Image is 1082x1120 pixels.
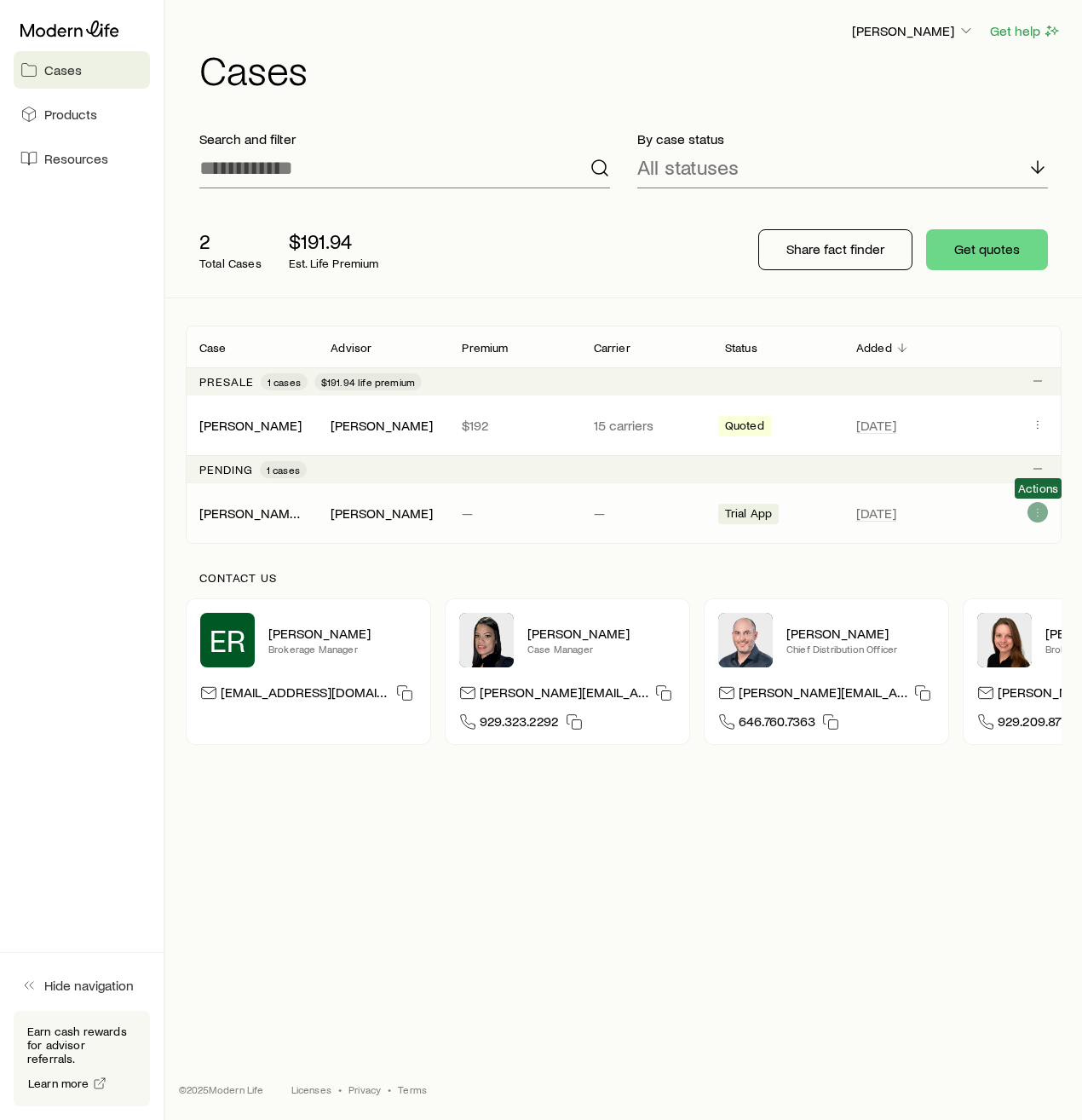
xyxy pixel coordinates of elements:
a: Licenses [291,1082,331,1096]
p: Case Manager [527,642,676,655]
a: Terms [398,1082,427,1096]
p: [PERSON_NAME] [786,625,935,642]
button: Hide navigation [14,967,150,1004]
span: • [388,1082,391,1096]
p: $191.94 [289,229,379,253]
button: [PERSON_NAME] [851,21,976,42]
span: Hide navigation [44,977,134,994]
span: Cases [44,61,82,78]
button: Get quotes [926,229,1048,270]
span: 1 cases [267,463,300,476]
p: [PERSON_NAME][EMAIL_ADDRESS][DOMAIN_NAME] [739,684,907,707]
p: By case status [637,130,1048,147]
div: Client cases [186,326,1062,544]
span: Quoted [725,419,764,436]
div: [PERSON_NAME], [PERSON_NAME] [199,505,303,522]
button: Share fact finder [758,229,912,270]
span: $191.94 life premium [321,375,415,389]
span: Products [44,106,97,123]
span: • [338,1082,342,1096]
div: [PERSON_NAME] [331,505,433,522]
p: Advisor [331,341,371,355]
a: Resources [14,140,150,177]
p: Carrier [594,341,630,355]
img: Dan Pierson [718,613,773,667]
p: Earn cash rewards for advisor referrals. [27,1025,136,1065]
button: Get help [989,21,1062,41]
p: Case [199,341,227,355]
p: — [462,505,566,522]
span: Learn more [28,1077,89,1089]
p: Presale [199,375,254,389]
p: Pending [199,463,253,476]
p: All statuses [637,155,739,179]
span: 1 cases [268,375,301,389]
p: Search and filter [199,130,610,147]
p: Share fact finder [786,240,884,257]
span: 646.760.7363 [739,713,815,736]
span: 929.209.8778 [998,713,1073,736]
span: Resources [44,150,108,167]
img: Elana Hasten [459,613,514,667]
div: Earn cash rewards for advisor referrals.Learn more [14,1011,150,1106]
a: Privacy [348,1082,381,1096]
p: Added [856,341,892,355]
p: — [594,505,698,522]
a: [PERSON_NAME] [199,417,302,433]
p: 2 [199,229,262,253]
span: [DATE] [856,505,896,522]
span: Trial App [725,506,772,524]
p: 15 carriers [594,417,698,434]
a: [PERSON_NAME], [PERSON_NAME] [199,505,408,521]
h1: Cases [199,49,1062,89]
p: Chief Distribution Officer [786,642,935,655]
div: [PERSON_NAME] [199,417,302,435]
p: Est. Life Premium [289,257,379,270]
p: Status [725,341,757,355]
p: Total Cases [199,257,262,270]
p: [EMAIL_ADDRESS][DOMAIN_NAME] [221,684,389,707]
span: Actions [1018,482,1058,495]
p: [PERSON_NAME] [268,625,417,642]
img: Ellen Wall [977,613,1032,667]
span: 929.323.2292 [480,713,559,736]
p: Premium [462,341,508,355]
div: [PERSON_NAME] [331,417,433,435]
a: Cases [14,51,150,89]
p: © 2025 Modern Life [179,1082,264,1096]
p: Brokerage Manager [268,642,417,655]
p: [PERSON_NAME][EMAIL_ADDRESS][DOMAIN_NAME] [480,684,648,707]
span: ER [210,623,245,657]
p: $192 [462,417,566,434]
p: [PERSON_NAME] [527,625,676,642]
a: Products [14,95,150,133]
p: Contact us [199,571,1048,585]
p: [PERSON_NAME] [852,22,975,39]
span: [DATE] [856,417,896,434]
